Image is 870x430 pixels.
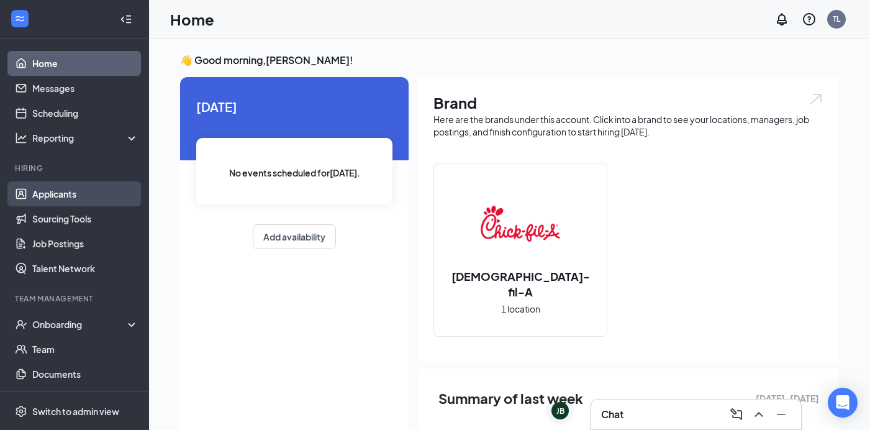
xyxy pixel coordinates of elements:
[15,405,27,418] svg: Settings
[601,408,623,421] h3: Chat
[756,391,819,405] span: [DATE] - [DATE]
[727,405,746,424] button: ComposeMessage
[774,407,789,422] svg: Minimize
[774,12,789,27] svg: Notifications
[229,166,360,180] span: No events scheduled for [DATE] .
[828,388,858,418] div: Open Intercom Messenger
[15,132,27,144] svg: Analysis
[180,53,839,67] h3: 👋 Good morning, [PERSON_NAME] !
[808,92,824,106] img: open.6027fd2a22e1237b5b06.svg
[32,318,128,331] div: Onboarding
[14,12,26,25] svg: WorkstreamLogo
[32,206,138,231] a: Sourcing Tools
[729,407,744,422] svg: ComposeMessage
[481,184,560,263] img: Chick-fil-A
[749,405,769,424] button: ChevronUp
[833,14,840,24] div: TL
[433,92,824,113] h1: Brand
[32,181,138,206] a: Applicants
[32,362,138,387] a: Documents
[15,318,27,331] svg: UserCheck
[120,13,132,25] svg: Collapse
[32,405,119,418] div: Switch to admin view
[32,51,138,76] a: Home
[501,302,540,316] span: 1 location
[170,9,214,30] h1: Home
[438,388,583,409] span: Summary of last week
[32,337,138,362] a: Team
[556,406,564,416] div: JB
[32,231,138,256] a: Job Postings
[32,132,139,144] div: Reporting
[15,163,136,173] div: Hiring
[434,268,607,300] h2: [DEMOGRAPHIC_DATA]-fil-A
[15,293,136,304] div: Team Management
[802,12,817,27] svg: QuestionInfo
[32,76,138,101] a: Messages
[32,256,138,281] a: Talent Network
[433,113,824,138] div: Here are the brands under this account. Click into a brand to see your locations, managers, job p...
[32,101,138,126] a: Scheduling
[253,224,336,249] button: Add availability
[32,387,138,411] a: SurveysCrown
[751,407,766,422] svg: ChevronUp
[771,405,791,424] button: Minimize
[196,97,392,116] span: [DATE]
